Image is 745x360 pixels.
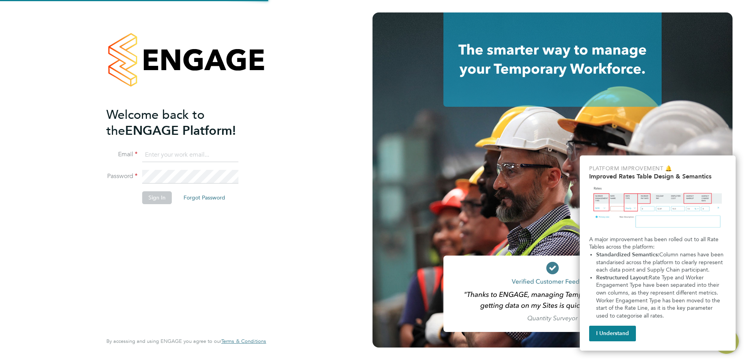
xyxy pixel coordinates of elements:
div: Improved Rate Table Semantics [580,155,736,351]
button: Forgot Password [177,191,231,204]
button: I Understand [589,326,636,341]
label: Email [106,150,138,159]
h2: Improved Rates Table Design & Semantics [589,173,726,180]
strong: Standardized Semantics: [596,251,659,258]
strong: Restructured Layout: [596,274,649,281]
span: Rate Type and Worker Engagement Type have been separated into their own columns, as they represen... [596,274,722,319]
span: Terms & Conditions [221,338,266,344]
label: Password [106,172,138,180]
span: Column names have been standarised across the platform to clearly represent each data point and S... [596,251,725,273]
p: A major improvement has been rolled out to all Rate Tables across the platform: [589,236,726,251]
span: By accessing and using ENGAGE you agree to our [106,338,266,344]
span: Welcome back to the [106,107,205,138]
input: Enter your work email... [142,148,238,162]
button: Sign In [142,191,172,204]
h2: ENGAGE Platform! [106,107,258,139]
img: Updated Rates Table Design & Semantics [589,183,726,233]
p: Platform Improvement 🔔 [589,165,726,173]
